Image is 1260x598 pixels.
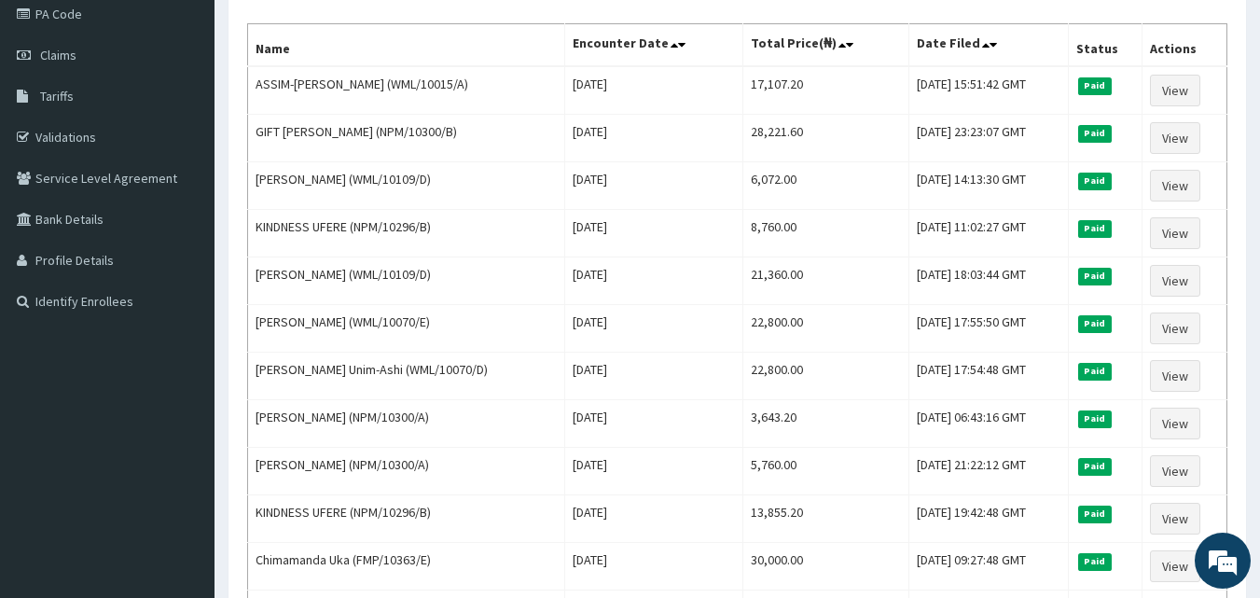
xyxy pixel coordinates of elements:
[248,24,565,67] th: Name
[248,448,565,495] td: [PERSON_NAME] (NPM/10300/A)
[1150,360,1200,392] a: View
[564,24,743,67] th: Encounter Date
[564,305,743,353] td: [DATE]
[1150,75,1200,106] a: View
[35,93,76,140] img: d_794563401_company_1708531726252_794563401
[1150,217,1200,249] a: View
[248,353,565,400] td: [PERSON_NAME] Unim-Ashi (WML/10070/D)
[564,495,743,543] td: [DATE]
[743,353,909,400] td: 22,800.00
[743,115,909,162] td: 28,221.60
[908,257,1068,305] td: [DATE] 18:03:44 GMT
[248,400,565,448] td: [PERSON_NAME] (NPM/10300/A)
[1078,458,1112,475] span: Paid
[248,495,565,543] td: KINDNESS UFERE (NPM/10296/B)
[564,162,743,210] td: [DATE]
[108,180,257,369] span: We're online!
[743,257,909,305] td: 21,360.00
[908,543,1068,591] td: [DATE] 09:27:48 GMT
[1142,24,1227,67] th: Actions
[743,66,909,115] td: 17,107.20
[1150,170,1200,202] a: View
[1150,550,1200,582] a: View
[1078,363,1112,380] span: Paid
[9,399,355,465] textarea: Type your message and hit 'Enter'
[743,305,909,353] td: 22,800.00
[248,210,565,257] td: KINDNESS UFERE (NPM/10296/B)
[1078,268,1112,285] span: Paid
[1150,503,1200,535] a: View
[743,400,909,448] td: 3,643.20
[743,210,909,257] td: 8,760.00
[564,115,743,162] td: [DATE]
[248,543,565,591] td: Chimamanda Uka (FMP/10363/E)
[1150,122,1200,154] a: View
[1078,173,1112,189] span: Paid
[1078,77,1112,94] span: Paid
[564,448,743,495] td: [DATE]
[1069,24,1142,67] th: Status
[1150,265,1200,297] a: View
[1078,506,1112,522] span: Paid
[908,353,1068,400] td: [DATE] 17:54:48 GMT
[248,305,565,353] td: [PERSON_NAME] (WML/10070/E)
[97,104,313,129] div: Chat with us now
[1078,315,1112,332] span: Paid
[40,47,76,63] span: Claims
[1150,455,1200,487] a: View
[306,9,351,54] div: Minimize live chat window
[743,448,909,495] td: 5,760.00
[1078,553,1112,570] span: Paid
[908,162,1068,210] td: [DATE] 14:13:30 GMT
[248,66,565,115] td: ASSIM-[PERSON_NAME] (WML/10015/A)
[1078,220,1112,237] span: Paid
[564,257,743,305] td: [DATE]
[248,162,565,210] td: [PERSON_NAME] (WML/10109/D)
[1078,125,1112,142] span: Paid
[564,400,743,448] td: [DATE]
[908,210,1068,257] td: [DATE] 11:02:27 GMT
[1150,408,1200,439] a: View
[743,543,909,591] td: 30,000.00
[908,66,1068,115] td: [DATE] 15:51:42 GMT
[908,400,1068,448] td: [DATE] 06:43:16 GMT
[1150,313,1200,344] a: View
[564,353,743,400] td: [DATE]
[248,115,565,162] td: GIFT [PERSON_NAME] (NPM/10300/B)
[743,24,909,67] th: Total Price(₦)
[40,88,74,104] span: Tariffs
[908,24,1068,67] th: Date Filed
[1078,410,1112,427] span: Paid
[908,115,1068,162] td: [DATE] 23:23:07 GMT
[908,305,1068,353] td: [DATE] 17:55:50 GMT
[743,495,909,543] td: 13,855.20
[248,257,565,305] td: [PERSON_NAME] (WML/10109/D)
[908,448,1068,495] td: [DATE] 21:22:12 GMT
[908,495,1068,543] td: [DATE] 19:42:48 GMT
[564,210,743,257] td: [DATE]
[564,543,743,591] td: [DATE]
[564,66,743,115] td: [DATE]
[743,162,909,210] td: 6,072.00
